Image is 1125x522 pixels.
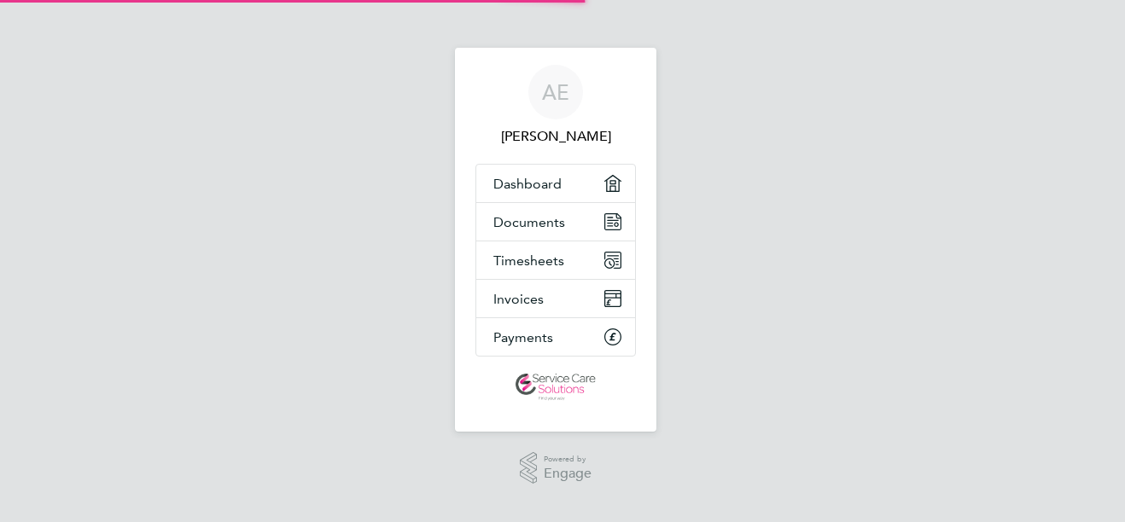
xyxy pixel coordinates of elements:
a: Dashboard [476,165,635,202]
span: Engage [544,467,592,481]
a: AE[PERSON_NAME] [475,65,636,147]
a: Invoices [476,280,635,317]
span: Powered by [544,452,592,467]
img: servicecare-logo-retina.png [516,374,596,401]
a: Go to home page [475,374,636,401]
span: Invoices [493,291,544,307]
span: Dashboard [493,176,562,192]
a: Documents [476,203,635,241]
span: Documents [493,214,565,230]
span: Payments [493,329,553,345]
a: Timesheets [476,241,635,279]
span: AE [542,81,569,103]
a: Powered byEngage [520,452,592,484]
a: Payments [476,318,635,356]
nav: Main navigation [455,48,656,432]
span: Anna Evans [475,126,636,147]
span: Timesheets [493,252,564,269]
